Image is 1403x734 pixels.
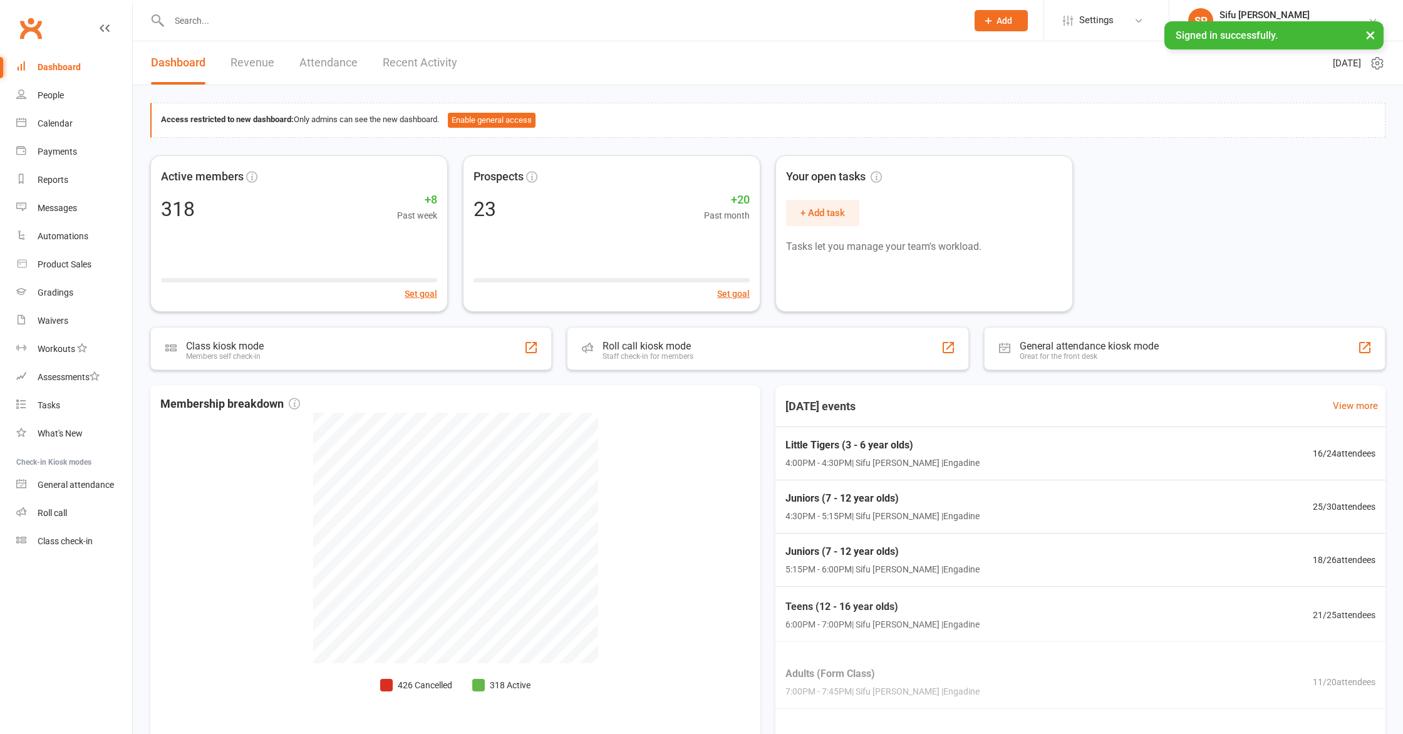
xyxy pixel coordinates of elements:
[16,471,132,499] a: General attendance kiosk mode
[38,508,67,518] div: Roll call
[16,138,132,166] a: Payments
[785,544,980,560] span: Juniors (7 - 12 year olds)
[38,231,88,241] div: Automations
[1333,398,1378,413] a: View more
[1079,6,1114,34] span: Settings
[38,175,68,185] div: Reports
[397,209,437,222] span: Past week
[786,239,1062,255] p: Tasks let you manage your team's workload.
[38,118,73,128] div: Calendar
[38,287,73,297] div: Gradings
[16,81,132,110] a: People
[785,562,980,576] span: 5:15PM - 6:00PM | Sifu [PERSON_NAME] | Engadine
[1313,500,1375,514] span: 25 / 30 attendees
[785,618,980,631] span: 6:00PM - 7:00PM | Sifu [PERSON_NAME] | Engadine
[786,168,882,186] span: Your open tasks
[16,391,132,420] a: Tasks
[299,41,358,85] a: Attendance
[38,259,91,269] div: Product Sales
[785,685,980,698] span: 7:00PM - 7:45PM | Sifu [PERSON_NAME] | Engadine
[160,395,300,413] span: Membership breakdown
[38,480,114,490] div: General attendance
[38,147,77,157] div: Payments
[975,10,1028,31] button: Add
[16,110,132,138] a: Calendar
[16,499,132,527] a: Roll call
[186,340,264,352] div: Class kiosk mode
[1188,8,1213,33] div: SP
[16,251,132,279] a: Product Sales
[383,41,457,85] a: Recent Activity
[1313,447,1375,460] span: 16 / 24 attendees
[785,456,980,470] span: 4:00PM - 4:30PM | Sifu [PERSON_NAME] | Engadine
[38,536,93,546] div: Class check-in
[785,437,980,453] span: Little Tigers (3 - 6 year olds)
[38,400,60,410] div: Tasks
[704,209,750,222] span: Past month
[1313,553,1375,567] span: 18 / 26 attendees
[785,599,980,615] span: Teens (12 - 16 year olds)
[1313,608,1375,622] span: 21 / 25 attendees
[397,191,437,209] span: +8
[1333,56,1361,71] span: [DATE]
[15,13,46,44] a: Clubworx
[38,90,64,100] div: People
[1313,675,1375,689] span: 11 / 20 attendees
[775,395,866,418] h3: [DATE] events
[16,53,132,81] a: Dashboard
[161,199,195,219] div: 318
[448,113,536,128] button: Enable general access
[38,203,77,213] div: Messages
[161,115,294,124] strong: Access restricted to new dashboard:
[161,113,1375,128] div: Only admins can see the new dashboard.
[474,168,524,186] span: Prospects
[603,340,693,352] div: Roll call kiosk mode
[38,372,100,382] div: Assessments
[16,420,132,448] a: What's New
[151,41,205,85] a: Dashboard
[230,41,274,85] a: Revenue
[186,352,264,361] div: Members self check-in
[38,316,68,326] div: Waivers
[704,191,750,209] span: +20
[161,168,244,186] span: Active members
[38,62,81,72] div: Dashboard
[16,307,132,335] a: Waivers
[16,166,132,194] a: Reports
[1359,21,1382,48] button: ×
[380,678,452,692] li: 426 Cancelled
[474,199,496,219] div: 23
[165,12,958,29] input: Search...
[1020,340,1159,352] div: General attendance kiosk mode
[717,287,750,301] button: Set goal
[1176,29,1278,41] span: Signed in successfully.
[472,678,531,692] li: 318 Active
[785,509,980,523] span: 4:30PM - 5:15PM | Sifu [PERSON_NAME] | Engadine
[16,527,132,556] a: Class kiosk mode
[16,194,132,222] a: Messages
[1020,352,1159,361] div: Great for the front desk
[405,287,437,301] button: Set goal
[997,16,1012,26] span: Add
[786,200,859,226] button: + Add task
[1219,9,1368,21] div: Sifu [PERSON_NAME]
[38,344,75,354] div: Workouts
[16,335,132,363] a: Workouts
[603,352,693,361] div: Staff check-in for members
[785,666,980,682] span: Adults (Form Class)
[785,490,980,507] span: Juniors (7 - 12 year olds)
[16,222,132,251] a: Automations
[16,279,132,307] a: Gradings
[16,363,132,391] a: Assessments
[38,428,83,438] div: What's New
[1219,21,1368,32] div: Head Academy Kung Fu South Pty Ltd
